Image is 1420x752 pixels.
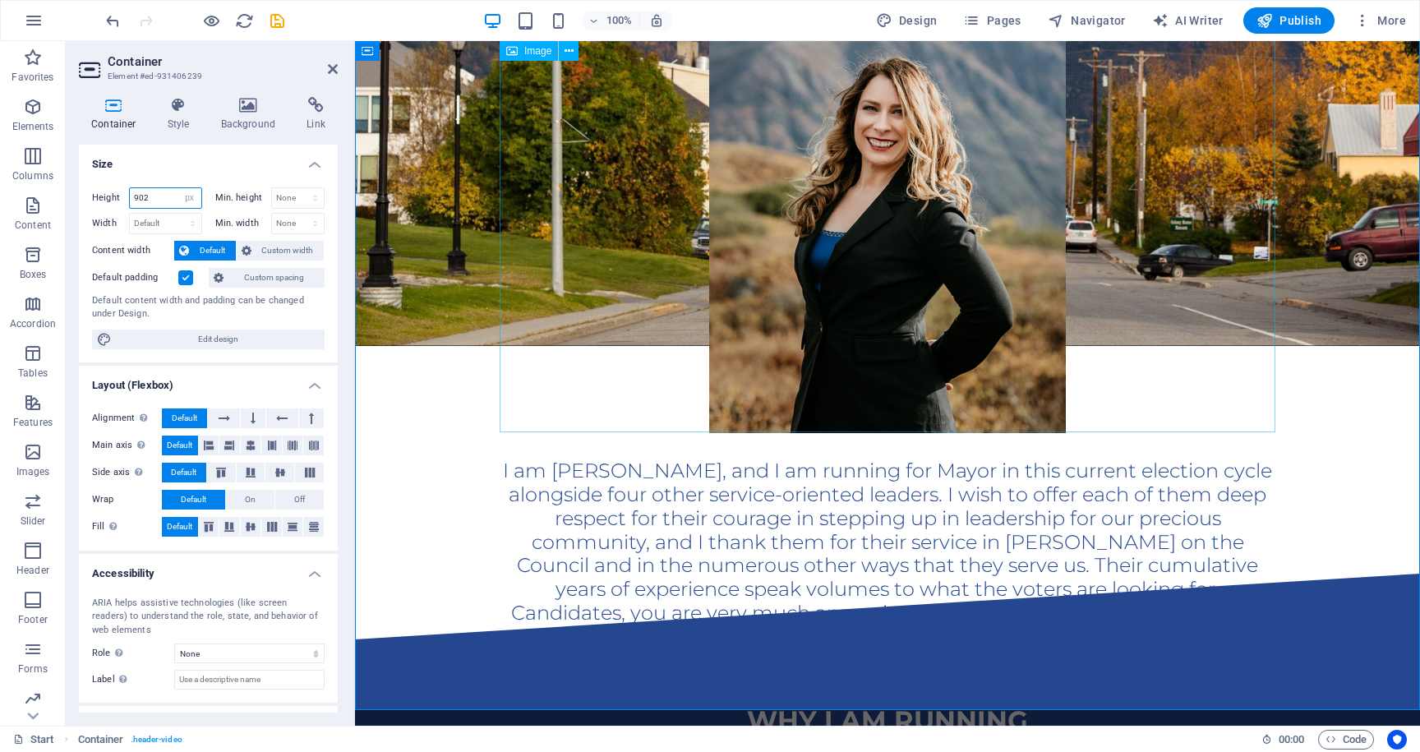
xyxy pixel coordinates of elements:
[21,514,46,528] p: Slider
[1152,12,1224,29] span: AI Writer
[103,11,122,30] button: undo
[92,670,174,690] label: Label
[1325,730,1367,750] span: Code
[1146,7,1230,34] button: AI Writer
[228,268,320,288] span: Custom spacing
[12,169,53,182] p: Columns
[92,490,162,510] label: Wrap
[78,730,124,750] span: Click to select. Double-click to edit
[16,564,49,577] p: Header
[194,241,231,261] span: Default
[869,7,944,34] div: Design (Ctrl+Alt+Y)
[876,12,938,29] span: Design
[92,193,129,202] label: Height
[606,11,633,30] h6: 100%
[79,366,338,395] h4: Layout (Flexbox)
[209,97,295,131] h4: Background
[78,730,182,750] nav: breadcrumb
[869,7,944,34] button: Design
[256,241,320,261] span: Custom width
[18,613,48,626] p: Footer
[92,597,325,638] div: ARIA helps assistive technologies (like screen readers) to understand the role, state, and behavi...
[172,408,197,428] span: Default
[10,317,56,330] p: Accordion
[92,294,325,321] div: Default content width and padding can be changed under Design.
[92,517,162,537] label: Fill
[1387,730,1407,750] button: Usercentrics
[117,330,320,349] span: Edit design
[92,463,162,482] label: Side axis
[92,241,174,261] label: Content width
[174,670,325,690] input: Use a descriptive name
[1041,7,1132,34] button: Navigator
[582,11,640,30] button: 100%
[162,490,225,510] button: Default
[201,11,221,30] button: Click here to leave preview mode and continue editing
[13,416,53,429] p: Features
[275,490,324,510] button: Off
[1048,12,1126,29] span: Navigator
[108,69,305,84] h3: Element #ed-931406239
[1290,733,1293,745] span: :
[108,54,338,69] h2: Container
[79,145,338,174] h4: Size
[92,436,162,455] label: Main axis
[13,730,54,750] a: Click to cancel selection. Double-click to open Pages
[245,490,256,510] span: On
[131,730,182,750] span: . header-video
[92,268,178,288] label: Default padding
[1348,7,1413,34] button: More
[92,644,127,663] span: Role
[1318,730,1374,750] button: Code
[234,11,254,30] button: reload
[79,706,338,736] h4: Shape Dividers
[167,436,192,455] span: Default
[181,490,206,510] span: Default
[12,71,53,84] p: Favorites
[267,11,287,30] button: save
[79,554,338,584] h4: Accessibility
[215,219,271,228] label: Min. width
[1243,7,1335,34] button: Publish
[1354,12,1406,29] span: More
[162,517,198,537] button: Default
[162,436,198,455] button: Default
[92,219,129,228] label: Width
[957,7,1027,34] button: Pages
[104,12,122,30] i: Undo: Change height (Ctrl+Z)
[235,12,254,30] i: Reload page
[237,241,325,261] button: Custom width
[155,97,209,131] h4: Style
[1256,12,1321,29] span: Publish
[167,517,192,537] span: Default
[15,219,51,232] p: Content
[12,120,54,133] p: Elements
[18,662,48,676] p: Forms
[20,268,47,281] p: Boxes
[171,463,196,482] span: Default
[268,12,287,30] i: Save (Ctrl+S)
[226,490,274,510] button: On
[1261,730,1305,750] h6: Session time
[1279,730,1304,750] span: 00 00
[963,12,1021,29] span: Pages
[294,97,338,131] h4: Link
[215,193,271,202] label: Min. height
[174,241,236,261] button: Default
[92,408,162,428] label: Alignment
[649,13,664,28] i: On resize automatically adjust zoom level to fit chosen device.
[18,367,48,380] p: Tables
[162,408,207,428] button: Default
[162,463,206,482] button: Default
[524,46,551,56] span: Image
[79,97,155,131] h4: Container
[92,330,325,349] button: Edit design
[16,465,50,478] p: Images
[209,268,325,288] button: Custom spacing
[294,490,305,510] span: Off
